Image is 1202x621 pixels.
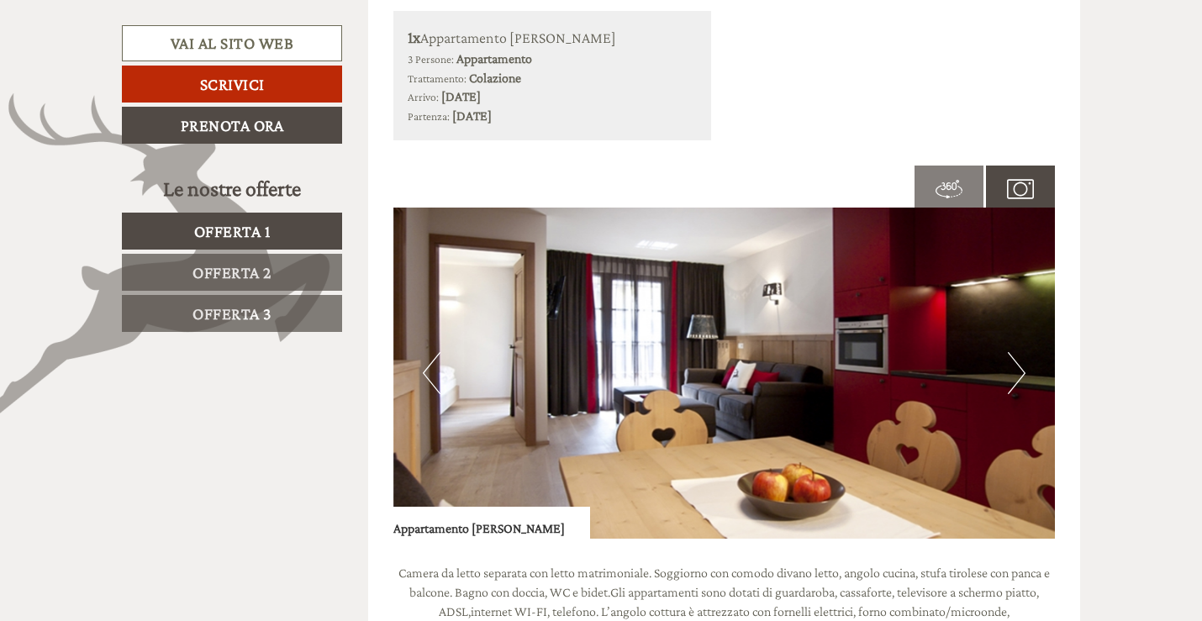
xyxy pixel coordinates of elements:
small: 19:09 [25,82,224,93]
b: Appartamento [456,51,532,66]
button: Invia [569,435,663,472]
div: Appartamento [PERSON_NAME] [393,507,590,539]
small: Arrivo: [408,91,439,103]
a: Prenota ora [122,107,342,144]
span: Offerta 1 [194,222,271,240]
button: Previous [423,352,440,394]
button: Next [1008,352,1025,394]
b: Colazione [469,71,521,85]
small: Partenza: [408,110,450,123]
span: Offerta 3 [192,304,272,323]
span: Offerta 2 [192,263,272,282]
img: camera.svg [1007,176,1034,203]
b: [DATE] [441,89,481,103]
div: [DATE] [302,13,361,41]
a: Vai al sito web [122,25,342,61]
small: 3 Persone: [408,53,454,66]
small: Trattamento: [408,72,467,85]
div: Le nostre offerte [122,173,342,204]
a: Scrivici [122,66,342,103]
b: 1x [408,28,420,46]
img: image [393,208,1056,539]
div: Zin Senfter Residence [25,49,224,62]
img: 360-grad.svg [936,176,962,203]
div: Appartamento [PERSON_NAME] [408,25,698,50]
div: Buon giorno, come possiamo aiutarla? [13,45,232,97]
b: [DATE] [452,108,492,123]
